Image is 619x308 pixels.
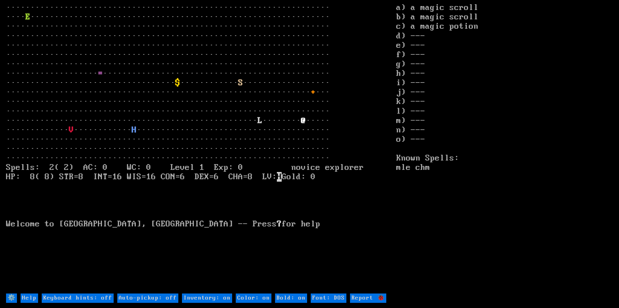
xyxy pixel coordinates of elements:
[277,219,282,229] b: ?
[182,293,232,303] input: Inventory: on
[238,78,243,88] font: S
[277,172,282,182] mark: H
[311,87,316,97] font: +
[69,125,74,135] font: V
[98,69,103,78] font: =
[6,293,17,303] input: ⚙️
[6,3,396,293] larn: ··································································· ···· ························...
[301,116,306,125] font: @
[236,293,271,303] input: Color: on
[275,293,307,303] input: Bold: on
[175,78,180,88] font: $
[350,293,386,303] input: Report 🐞
[258,116,262,125] font: L
[132,125,137,135] font: H
[311,293,346,303] input: Font: DOS
[396,3,613,293] stats: a) a magic scroll b) a magic scroll c) a magic potion d) --- e) --- f) --- g) --- h) --- i) --- j...
[117,293,178,303] input: Auto-pickup: off
[21,293,38,303] input: Help
[25,12,30,22] font: E
[42,293,114,303] input: Keyboard hints: off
